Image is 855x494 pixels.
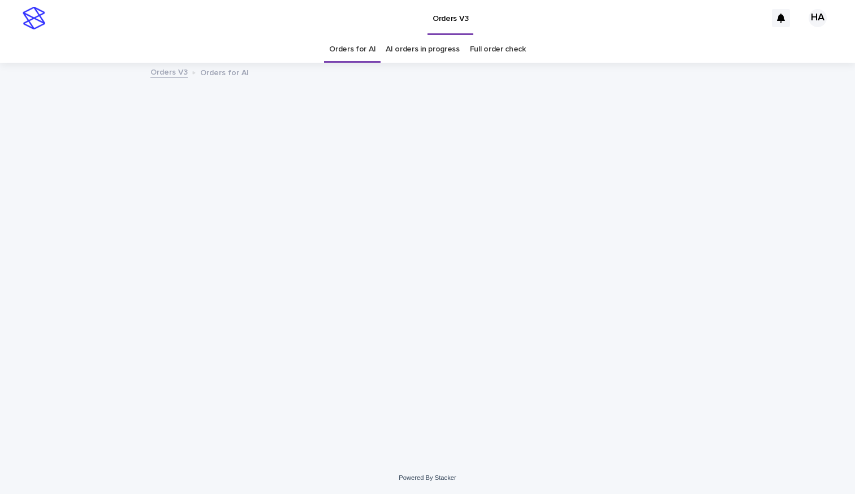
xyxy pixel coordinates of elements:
[399,474,456,481] a: Powered By Stacker
[150,65,188,78] a: Orders V3
[386,36,460,63] a: AI orders in progress
[200,66,249,78] p: Orders for AI
[23,7,45,29] img: stacker-logo-s-only.png
[809,9,827,27] div: HA
[329,36,375,63] a: Orders for AI
[470,36,526,63] a: Full order check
